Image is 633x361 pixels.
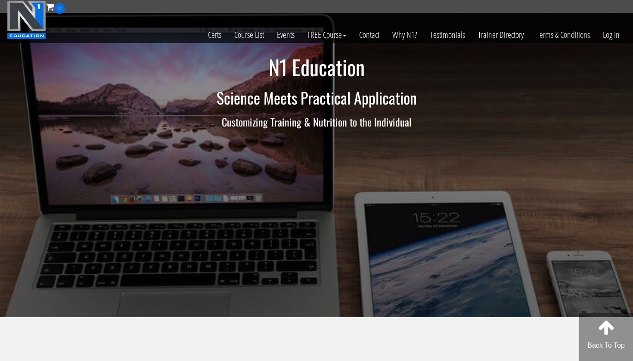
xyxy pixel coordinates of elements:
[424,14,472,56] a: Testimonials
[353,14,386,56] a: Contact
[472,14,530,56] a: Trainer Directory
[65,56,568,79] h1: N1 Education
[596,14,626,56] a: Log In
[530,14,596,56] a: Terms & Conditions
[202,14,228,56] a: Certs
[65,89,568,106] h2: Science Meets Practical Application
[386,14,424,56] a: Why N1?
[270,14,301,56] a: Events
[65,116,568,127] h3: Customizing Training & Nutrition to the Individual
[46,1,65,12] a: 0
[301,14,353,56] a: FREE Course
[54,3,65,14] span: 0
[228,14,270,56] a: Course List
[7,0,46,39] img: n1-education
